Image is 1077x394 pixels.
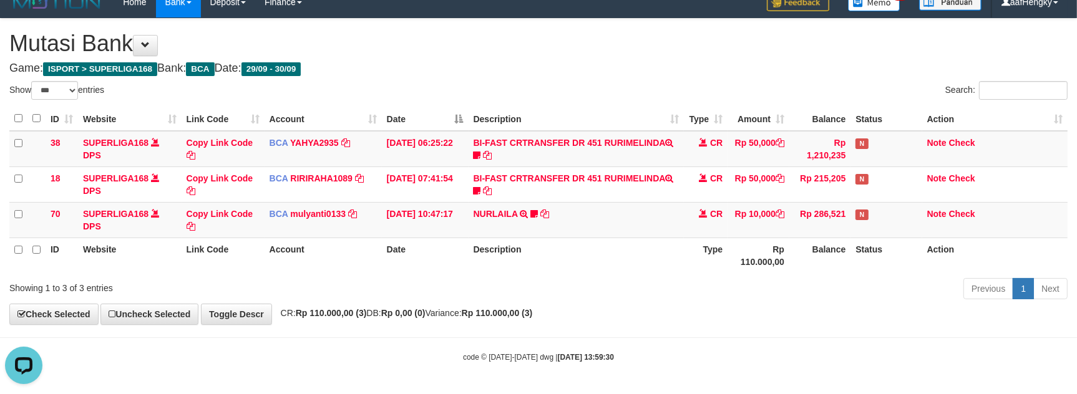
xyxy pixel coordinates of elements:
[1033,278,1068,299] a: Next
[275,308,533,318] span: CR: DB: Variance:
[78,107,182,131] th: Website: activate to sort column ascending
[789,166,850,202] td: Rp 215,205
[1013,278,1034,299] a: 1
[290,209,346,219] a: mulyanti0133
[9,304,99,325] a: Check Selected
[776,138,784,148] a: Copy Rp 50,000 to clipboard
[83,138,149,148] a: SUPERLIGA168
[382,238,469,273] th: Date
[382,166,469,202] td: [DATE] 07:41:54
[83,173,149,183] a: SUPERLIGA168
[9,62,1068,75] h4: Game: Bank: Date:
[728,107,789,131] th: Amount: activate to sort column ascending
[182,238,265,273] th: Link Code
[789,107,850,131] th: Balance
[927,138,947,148] a: Note
[850,107,922,131] th: Status
[850,238,922,273] th: Status
[100,304,198,325] a: Uncheck Selected
[381,308,426,318] strong: Rp 0,00 (0)
[483,186,492,196] a: Copy BI-FAST CRTRANSFER DR 451 RURIMELINDA to clipboard
[51,138,61,148] span: 38
[31,81,78,100] select: Showentries
[348,209,357,219] a: Copy mulyanti0133 to clipboard
[789,202,850,238] td: Rp 286,521
[728,131,789,167] td: Rp 50,000
[463,353,614,362] small: code © [DATE]-[DATE] dwg |
[78,166,182,202] td: DPS
[270,173,288,183] span: BCA
[922,238,1068,273] th: Action
[46,238,78,273] th: ID
[949,138,975,148] a: Check
[469,131,685,167] td: BI-FAST CRTRANSFER DR 451 RURIMELINDA
[855,174,868,185] span: Has Note
[187,138,253,160] a: Copy Link Code
[949,173,975,183] a: Check
[382,107,469,131] th: Date: activate to sort column descending
[462,308,533,318] strong: Rp 110.000,00 (3)
[9,277,439,294] div: Showing 1 to 3 of 3 entries
[963,278,1013,299] a: Previous
[46,107,78,131] th: ID: activate to sort column ascending
[186,62,214,76] span: BCA
[78,131,182,167] td: DPS
[927,173,947,183] a: Note
[474,209,518,219] a: NURLAILA
[710,173,723,183] span: CR
[728,202,789,238] td: Rp 10,000
[182,107,265,131] th: Link Code: activate to sort column ascending
[187,209,253,231] a: Copy Link Code
[949,209,975,219] a: Check
[789,131,850,167] td: Rp 1,210,235
[51,209,61,219] span: 70
[5,5,42,42] button: Open LiveChat chat widget
[684,107,728,131] th: Type: activate to sort column ascending
[728,166,789,202] td: Rp 50,000
[558,353,614,362] strong: [DATE] 13:59:30
[382,202,469,238] td: [DATE] 10:47:17
[43,62,157,76] span: ISPORT > SUPERLIGA168
[728,238,789,273] th: Rp 110.000,00
[855,138,868,149] span: Has Note
[469,238,685,273] th: Description
[776,209,784,219] a: Copy Rp 10,000 to clipboard
[9,31,1068,56] h1: Mutasi Bank
[710,138,723,148] span: CR
[83,209,149,219] a: SUPERLIGA168
[710,209,723,219] span: CR
[540,209,549,219] a: Copy NURLAILA to clipboard
[78,202,182,238] td: DPS
[855,209,868,220] span: Has Note
[945,81,1068,100] label: Search:
[296,308,367,318] strong: Rp 110.000,00 (3)
[355,173,364,183] a: Copy RIRIRAHA1089 to clipboard
[469,107,685,131] th: Description: activate to sort column ascending
[341,138,350,148] a: Copy YAHYA2935 to clipboard
[469,166,685,202] td: BI-FAST CRTRANSFER DR 451 RURIMELINDA
[265,238,382,273] th: Account
[265,107,382,131] th: Account: activate to sort column ascending
[270,209,288,219] span: BCA
[290,173,353,183] a: RIRIRAHA1089
[270,138,288,148] span: BCA
[776,173,784,183] a: Copy Rp 50,000 to clipboard
[382,131,469,167] td: [DATE] 06:25:22
[684,238,728,273] th: Type
[290,138,339,148] a: YAHYA2935
[201,304,272,325] a: Toggle Descr
[789,238,850,273] th: Balance
[78,238,182,273] th: Website
[9,81,104,100] label: Show entries
[927,209,947,219] a: Note
[51,173,61,183] span: 18
[241,62,301,76] span: 29/09 - 30/09
[483,150,492,160] a: Copy BI-FAST CRTRANSFER DR 451 RURIMELINDA to clipboard
[979,81,1068,100] input: Search:
[187,173,253,196] a: Copy Link Code
[922,107,1068,131] th: Action: activate to sort column ascending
